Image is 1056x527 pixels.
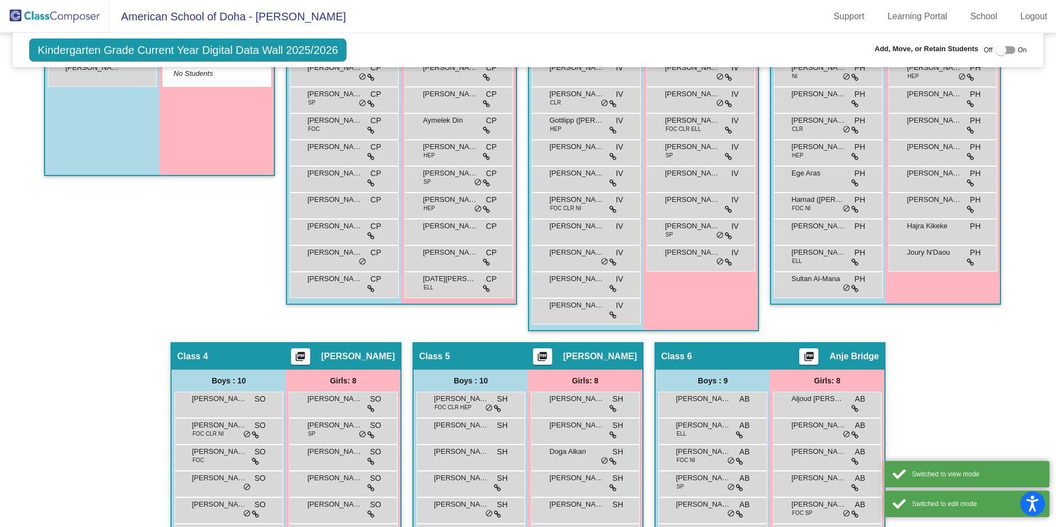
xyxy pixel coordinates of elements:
span: SH [497,393,508,405]
span: do_not_disturb_alt [716,257,724,266]
span: [PERSON_NAME] [PERSON_NAME] [907,89,962,100]
span: [PERSON_NAME] [791,141,846,152]
span: [PERSON_NAME] [549,89,604,100]
span: HEP [908,72,919,80]
span: SO [370,393,381,405]
span: SO [255,420,266,431]
span: [PERSON_NAME] Ainomae [PERSON_NAME] [791,247,846,258]
span: SO [255,473,266,484]
span: IV [616,273,623,285]
span: [PERSON_NAME] [907,168,962,179]
span: IV [616,62,623,74]
span: IV [616,115,623,127]
mat-icon: picture_as_pdf [536,351,549,366]
span: [PERSON_NAME] [563,351,637,362]
span: Anje Bridge [829,351,879,362]
span: On [1018,45,1027,55]
span: ELL [676,430,686,438]
span: do_not_disturb_alt [843,205,850,213]
span: do_not_disturb_alt [843,284,850,293]
span: IV [616,168,623,179]
span: Joury N'Daou [907,247,962,258]
span: do_not_disturb_alt [727,457,735,465]
span: do_not_disturb_alt [716,73,724,81]
span: do_not_disturb_alt [485,509,493,518]
span: [PERSON_NAME] [665,247,720,258]
span: Aljoud [PERSON_NAME] [791,393,846,404]
span: [PERSON_NAME] [549,300,604,311]
span: [PERSON_NAME] [307,115,362,126]
span: Hajra Kikeke [907,221,962,232]
span: [PERSON_NAME] [549,499,604,510]
span: CP [486,221,497,232]
span: IV [732,221,739,232]
span: do_not_disturb_alt [601,257,608,266]
span: Aymelek Din [423,115,478,126]
span: [PERSON_NAME] [192,393,247,404]
span: CP [371,221,381,232]
span: Class 4 [177,351,208,362]
span: Add, Move, or Retain Students [875,43,978,54]
span: PH [855,141,865,153]
span: Hamad ([PERSON_NAME]) Al Salaiti [791,194,846,205]
span: FOC NI [676,456,695,464]
span: SP [665,151,673,160]
span: FOC [193,456,204,464]
span: [PERSON_NAME] [907,62,962,73]
span: PH [855,62,865,74]
span: do_not_disturb_alt [243,483,251,492]
div: Switched to edit mode [912,499,1041,509]
span: [PERSON_NAME] [307,247,362,258]
span: [PERSON_NAME] [434,499,489,510]
span: AB [855,393,865,405]
span: IV [616,194,623,206]
span: AB [739,473,750,484]
span: [PERSON_NAME] [549,62,604,73]
span: AB [739,499,750,510]
span: HEP [424,204,435,212]
span: do_not_disturb_alt [359,257,366,266]
span: [PERSON_NAME] [549,168,604,179]
div: Girls: 8 [528,370,642,392]
span: SP [424,178,431,186]
span: SO [370,420,381,431]
span: CP [371,62,381,74]
span: SP [308,430,315,438]
span: [PERSON_NAME] [307,473,362,484]
span: CP [486,89,497,100]
span: SO [370,446,381,458]
span: CP [486,115,497,127]
span: [PERSON_NAME] [423,89,478,100]
span: CP [371,168,381,179]
span: do_not_disturb_alt [359,73,366,81]
span: [PERSON_NAME] [676,420,731,431]
span: [PERSON_NAME] [791,62,846,73]
span: IV [732,115,739,127]
span: SO [255,499,266,510]
span: PH [970,168,981,179]
span: PH [970,247,981,259]
span: PH [855,247,865,259]
button: Print Students Details [533,348,552,365]
span: Gottlipp ([PERSON_NAME] [549,115,604,126]
span: AB [739,446,750,458]
span: [PERSON_NAME] [549,221,604,232]
span: [PERSON_NAME] [434,420,489,431]
span: do_not_disturb_alt [716,99,724,108]
span: do_not_disturb_alt [843,430,850,439]
span: [PERSON_NAME] [307,499,362,510]
a: Support [825,8,873,25]
span: PH [855,168,865,179]
span: CP [486,273,497,285]
span: IV [616,221,623,232]
span: SO [370,499,381,510]
span: Doga Alkan [549,446,604,457]
span: PH [970,62,981,74]
span: FOC NI [792,204,811,212]
span: HEP [424,151,435,160]
span: [PERSON_NAME] [307,393,362,404]
span: ELL [424,283,433,292]
span: AB [855,420,865,431]
div: Boys : 10 [414,370,528,392]
span: FOC CLR ELL [665,125,701,133]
